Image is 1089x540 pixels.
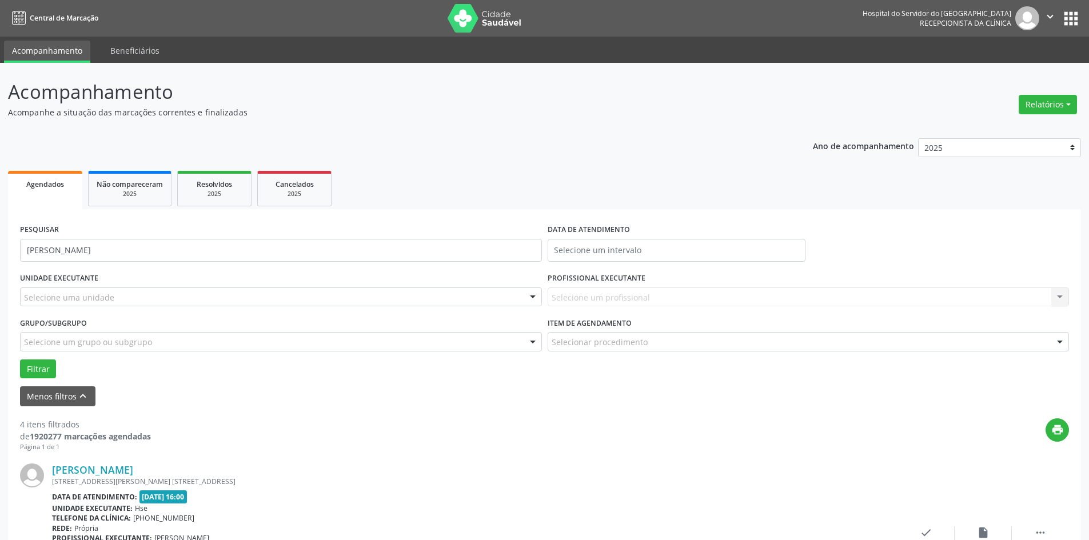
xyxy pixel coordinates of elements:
[20,270,98,287] label: UNIDADE EXECUTANTE
[133,513,194,523] span: [PHONE_NUMBER]
[20,430,151,442] div: de
[97,179,163,189] span: Não compareceram
[20,221,59,239] label: PESQUISAR
[24,336,152,348] span: Selecione um grupo ou subgrupo
[52,523,72,533] b: Rede:
[548,221,630,239] label: DATA DE ATENDIMENTO
[30,431,151,442] strong: 1920277 marcações agendadas
[1039,6,1061,30] button: 
[552,336,648,348] span: Selecionar procedimento
[20,463,44,487] img: img
[977,526,990,539] i: insert_drive_file
[52,503,133,513] b: Unidade executante:
[139,490,188,503] span: [DATE] 16:00
[20,386,95,406] button: Menos filtroskeyboard_arrow_up
[863,9,1011,18] div: Hospital do Servidor do [GEOGRAPHIC_DATA]
[8,9,98,27] a: Central de Marcação
[186,190,243,198] div: 2025
[74,523,98,533] span: Própria
[8,106,759,118] p: Acompanhe a situação das marcações correntes e finalizadas
[1046,418,1069,442] button: print
[52,492,137,502] b: Data de atendimento:
[197,179,232,189] span: Resolvidos
[26,179,64,189] span: Agendados
[20,442,151,452] div: Página 1 de 1
[77,390,89,402] i: keyboard_arrow_up
[548,270,645,287] label: PROFISSIONAL EXECUTANTE
[102,41,167,61] a: Beneficiários
[52,477,897,486] div: [STREET_ADDRESS][PERSON_NAME] [STREET_ADDRESS]
[30,13,98,23] span: Central de Marcação
[97,190,163,198] div: 2025
[920,526,932,539] i: check
[24,291,114,303] span: Selecione uma unidade
[266,190,323,198] div: 2025
[20,418,151,430] div: 4 itens filtrados
[920,18,1011,28] span: Recepcionista da clínica
[276,179,314,189] span: Cancelados
[52,463,133,476] a: [PERSON_NAME]
[1034,526,1047,539] i: 
[135,503,147,513] span: Hse
[20,359,56,379] button: Filtrar
[1061,9,1081,29] button: apps
[1019,95,1077,114] button: Relatórios
[548,314,632,332] label: Item de agendamento
[20,239,542,262] input: Nome, código do beneficiário ou CPF
[813,138,914,153] p: Ano de acompanhamento
[1044,10,1056,23] i: 
[52,513,131,523] b: Telefone da clínica:
[548,239,805,262] input: Selecione um intervalo
[20,314,87,332] label: Grupo/Subgrupo
[1051,423,1064,436] i: print
[4,41,90,63] a: Acompanhamento
[8,78,759,106] p: Acompanhamento
[1015,6,1039,30] img: img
